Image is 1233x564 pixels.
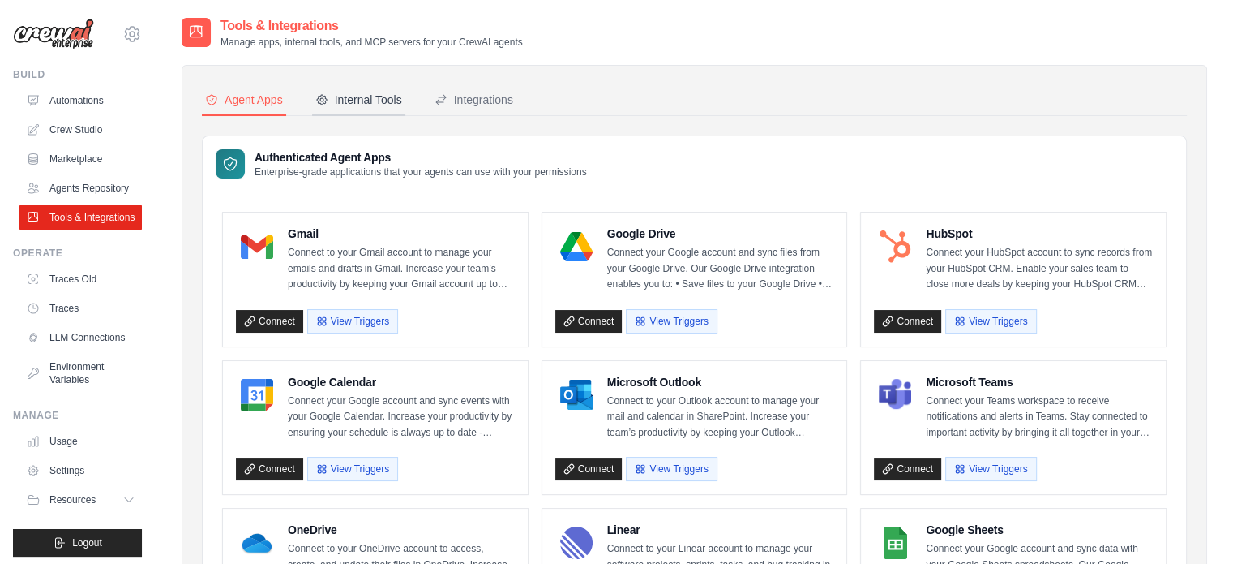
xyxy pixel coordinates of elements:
[879,230,911,263] img: HubSpot Logo
[13,247,142,260] div: Operate
[288,522,515,538] h4: OneDrive
[220,36,523,49] p: Manage apps, internal tools, and MCP servers for your CrewAI agents
[560,379,593,411] img: Microsoft Outlook Logo
[626,457,717,481] button: View Triggers
[926,374,1153,390] h4: Microsoft Teams
[435,92,513,108] div: Integrations
[19,487,142,513] button: Resources
[431,85,516,116] button: Integrations
[288,394,515,441] p: Connect your Google account and sync events with your Google Calendar. Increase your productivity...
[72,536,102,549] span: Logout
[241,527,273,559] img: OneDrive Logo
[555,310,623,333] a: Connect
[13,19,94,50] img: Logo
[555,458,623,480] a: Connect
[879,527,911,559] img: Google Sheets Logo
[879,379,911,411] img: Microsoft Teams Logo
[607,522,834,538] h4: Linear
[19,175,142,201] a: Agents Repository
[19,325,142,351] a: LLM Connections
[607,394,834,441] p: Connect to your Outlook account to manage your mail and calendar in SharePoint. Increase your tea...
[874,310,941,333] a: Connect
[241,379,273,411] img: Google Calendar Logo
[626,309,717,334] button: View Triggers
[49,493,96,506] span: Resources
[13,409,142,422] div: Manage
[315,92,402,108] div: Internal Tools
[13,68,142,81] div: Build
[19,458,142,484] a: Settings
[19,354,142,393] a: Environment Variables
[236,310,303,333] a: Connect
[19,146,142,172] a: Marketplace
[220,16,523,36] h2: Tools & Integrations
[926,245,1153,293] p: Connect your HubSpot account to sync records from your HubSpot CRM. Enable your sales team to clo...
[19,117,142,143] a: Crew Studio
[19,428,142,454] a: Usage
[19,266,142,292] a: Traces Old
[607,374,834,390] h4: Microsoft Outlook
[288,226,515,242] h4: Gmail
[926,394,1153,441] p: Connect your Teams workspace to receive notifications and alerts in Teams. Stay connected to impo...
[255,149,587,166] h3: Authenticated Agent Apps
[560,230,593,263] img: Google Drive Logo
[255,166,587,179] p: Enterprise-grade applications that your agents can use with your permissions
[926,226,1153,242] h4: HubSpot
[945,457,1036,481] button: View Triggers
[926,522,1153,538] h4: Google Sheets
[236,458,303,480] a: Connect
[202,85,286,116] button: Agent Apps
[945,309,1036,334] button: View Triggers
[19,295,142,321] a: Traces
[607,245,834,293] p: Connect your Google account and sync files from your Google Drive. Our Google Drive integration e...
[307,457,398,481] button: View Triggers
[307,309,398,334] button: View Triggers
[19,88,142,114] a: Automations
[288,245,515,293] p: Connect to your Gmail account to manage your emails and drafts in Gmail. Increase your team’s pro...
[241,230,273,263] img: Gmail Logo
[560,527,593,559] img: Linear Logo
[205,92,283,108] div: Agent Apps
[13,529,142,557] button: Logout
[607,226,834,242] h4: Google Drive
[19,205,142,230] a: Tools & Integrations
[874,458,941,480] a: Connect
[312,85,405,116] button: Internal Tools
[288,374,515,390] h4: Google Calendar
